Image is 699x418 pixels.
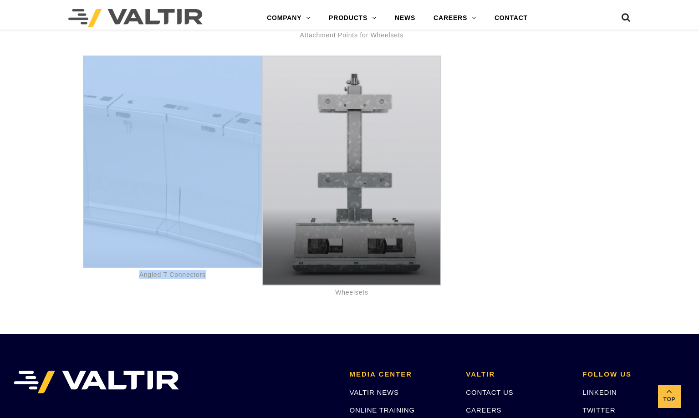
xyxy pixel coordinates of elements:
[466,388,513,396] a: CONTACT US
[349,371,452,378] h2: MEDIA CENTER
[262,28,442,42] dd: Attachment Points for Wheelsets
[68,9,203,27] img: Valtir
[83,268,262,281] dd: Angled T Connectors
[582,388,617,396] a: LINKEDIN
[349,406,414,414] a: ONLINE TRAINING
[14,371,179,393] img: VALTIR
[386,9,424,27] a: NEWS
[262,285,442,299] dd: Wheelsets
[658,394,681,405] span: Top
[582,371,685,378] h2: FOLLOW US
[424,9,485,27] a: CAREERS
[349,388,398,396] a: VALTIR NEWS
[582,406,615,414] a: TWITTER
[466,406,501,414] a: CAREERS
[466,371,569,378] h2: VALTIR
[320,9,386,27] a: PRODUCTS
[485,9,537,27] a: CONTACT
[258,9,320,27] a: COMPANY
[658,385,681,408] a: Top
